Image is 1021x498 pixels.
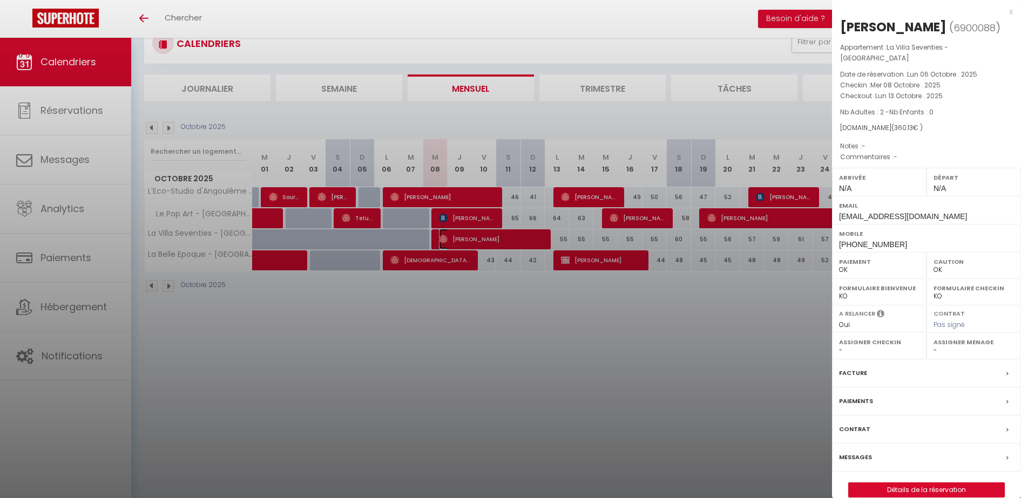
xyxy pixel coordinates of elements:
div: [DOMAIN_NAME] [840,123,1013,133]
span: ( € ) [891,123,923,132]
span: Lun 06 Octobre . 2025 [907,70,977,79]
span: Nb Adultes : 2 - [840,107,934,117]
label: Formulaire Checkin [934,283,1014,294]
label: Caution [934,256,1014,267]
button: Détails de la réservation [848,482,1005,497]
div: x [832,5,1013,18]
label: Facture [839,367,867,379]
label: Assigner Menage [934,337,1014,347]
span: ( ) [949,20,1000,35]
span: [PHONE_NUMBER] [839,240,907,249]
div: [PERSON_NAME] [840,18,946,36]
label: Formulaire Bienvenue [839,283,919,294]
label: Paiements [839,395,873,407]
i: Sélectionner OUI si vous souhaiter envoyer les séquences de messages post-checkout [877,309,884,321]
span: N/A [934,184,946,193]
label: Arrivée [839,172,919,183]
span: - [862,141,866,151]
label: Contrat [934,309,965,316]
p: Date de réservation : [840,69,1013,80]
span: - [894,152,897,161]
label: Assigner Checkin [839,337,919,347]
p: Checkin : [840,80,1013,91]
a: Détails de la réservation [849,483,1004,497]
p: Notes : [840,141,1013,152]
span: La Villa Seventies - [GEOGRAPHIC_DATA] [840,43,948,63]
label: Email [839,200,1014,211]
span: Lun 13 Octobre . 2025 [875,91,943,100]
span: Nb Enfants : 0 [889,107,934,117]
span: N/A [839,184,851,193]
label: Mobile [839,228,1014,239]
label: Départ [934,172,1014,183]
p: Commentaires : [840,152,1013,162]
span: Mer 08 Octobre . 2025 [870,80,941,90]
label: Contrat [839,424,870,435]
label: Paiement [839,256,919,267]
p: Appartement : [840,42,1013,64]
span: Pas signé [934,320,965,329]
p: Checkout : [840,91,1013,101]
label: A relancer [839,309,875,318]
span: [EMAIL_ADDRESS][DOMAIN_NAME] [839,212,967,221]
span: 360.13 [894,123,913,132]
label: Messages [839,452,872,463]
span: 6900088 [954,21,996,35]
